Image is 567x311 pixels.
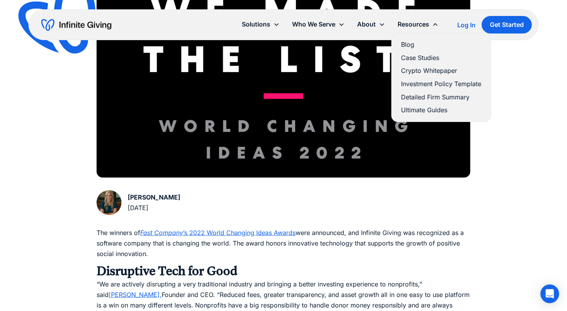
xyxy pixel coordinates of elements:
a: Investment Policy Template [401,79,481,89]
div: Who We Serve [292,19,335,30]
a: Blog [401,39,481,50]
a: Crypto Whitepaper [401,65,481,76]
a: [PERSON_NAME][DATE] [97,190,180,215]
div: About [357,19,376,30]
div: Log In [457,22,475,28]
a: Get Started [482,16,532,34]
a: Ultimate Guides [401,105,481,115]
div: Resources [391,16,445,33]
div: Solutions [236,16,286,33]
p: The winners of were announced, and Infinite Giving was recognized as a software company that is c... [97,228,470,260]
div: About [351,16,391,33]
nav: Resources [391,33,491,122]
div: Resources [398,19,429,30]
a: Log In [457,20,475,30]
a: [PERSON_NAME], [109,291,162,299]
div: [DATE] [128,203,180,213]
strong: Disruptive Tech for Good [97,264,238,278]
div: Solutions [242,19,270,30]
div: Open Intercom Messenger [541,284,559,303]
div: [PERSON_NAME] [128,192,180,203]
a: Case Studies [401,53,481,63]
a: home [41,19,111,31]
em: Fast Company [140,229,183,237]
a: Detailed Firm Summary [401,92,481,102]
div: Who We Serve [286,16,351,33]
a: Fast Company’s 2022 World Changing Ideas Awards [140,229,296,237]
